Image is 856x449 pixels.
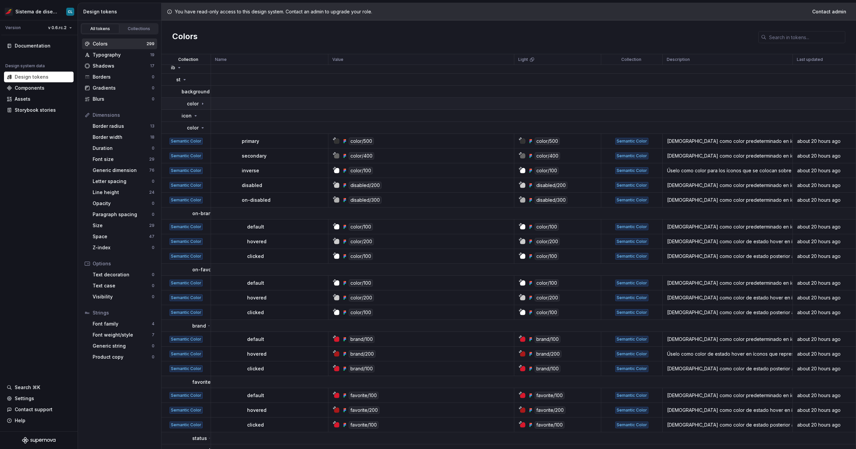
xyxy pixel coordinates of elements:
div: 17 [150,63,154,69]
div: Semantic Color [170,238,203,245]
a: Documentation [4,40,74,51]
div: disabled/200 [535,182,567,189]
p: Light [518,57,528,62]
div: Colors [93,40,146,47]
a: Storybook stories [4,105,74,115]
div: Search ⌘K [15,384,40,391]
img: 55604660-494d-44a9-beb2-692398e9940a.png [5,8,13,16]
a: Opacity0 [90,198,157,209]
p: Description [667,57,690,62]
div: 0 [152,85,154,91]
a: Shadows17 [82,61,157,71]
div: about 20 hours ago [793,392,855,399]
div: Space [93,233,149,240]
div: [DEMOGRAPHIC_DATA] como color predeterminado en íconos que comunican un estado deshabilitados. [663,182,792,189]
p: Name [215,57,227,62]
div: Blurs [93,96,152,102]
div: about 20 hours ago [793,253,855,260]
div: Text decoration [93,271,152,278]
div: brand/100 [349,336,374,343]
div: Semantic Color [170,309,203,316]
span: v 0.6.rc.2 [48,25,67,30]
h2: Colors [172,31,198,43]
div: about 20 hours ago [793,351,855,357]
button: Help [4,415,74,426]
div: 0 [152,201,154,206]
p: clicked [247,365,264,372]
div: Semantic Color [615,309,648,316]
div: Semantic Color [615,138,648,145]
a: Text decoration0 [90,269,157,280]
div: 0 [152,212,154,217]
div: Border radius [93,123,150,129]
p: clicked [247,422,264,428]
div: Options [93,260,154,267]
div: Product copy [93,354,152,360]
div: Semantic Color [170,182,203,189]
div: [DEMOGRAPHIC_DATA] como color predeterminado en íconos que se colocan sobre fondos de color favor... [663,280,792,286]
div: favorite/100 [349,392,379,399]
div: 0 [152,294,154,299]
div: Settings [15,395,34,402]
div: color/100 [535,223,559,231]
div: color/100 [535,253,559,260]
p: You have read-only access to this design system. Contact an admin to upgrade your role. [175,8,372,15]
div: Duration [93,145,152,152]
p: hovered [247,238,266,245]
p: clicked [247,309,264,316]
div: Storybook stories [15,107,56,113]
div: Font family [93,321,152,327]
div: color/100 [349,309,373,316]
div: favorite/100 [535,421,564,429]
p: Collection [178,57,198,62]
div: 0 [152,272,154,277]
div: disabled/300 [535,196,567,204]
div: Collections [122,26,156,31]
div: color/100 [349,253,373,260]
div: 0 [152,343,154,349]
div: Version [5,25,21,30]
div: Semantic Color [615,197,648,203]
div: color/500 [349,138,374,145]
div: about 20 hours ago [793,138,855,145]
div: Semantic Color [615,167,648,174]
a: Visibility0 [90,291,157,302]
p: brand [192,323,206,329]
div: [DEMOGRAPHIC_DATA] como color predeterminado en íconos que se han marcado como favoritos (este co... [663,392,792,399]
div: Semantic Color [170,167,203,174]
div: Semantic Color [170,294,203,301]
div: [DEMOGRAPHIC_DATA] como color predeterminado en íconos que se colocan sobre fondos de color brand... [663,223,792,230]
div: Help [15,417,25,424]
div: 0 [152,96,154,102]
div: Sistema de diseño Iberia [15,8,58,15]
p: on-disabled [242,197,271,203]
div: Semantic Color [170,223,203,230]
div: [DEMOGRAPHIC_DATA] como color de estado posterior al clic en íconos que representan el color de l... [663,365,792,372]
div: about 20 hours ago [793,309,855,316]
div: 0 [152,74,154,80]
div: Generic dimension [93,167,149,174]
div: brand/200 [535,350,561,358]
a: Components [4,83,74,93]
div: Semantic Color [615,253,648,260]
p: Collection [621,57,641,62]
div: color/100 [535,309,559,316]
div: color/400 [349,152,374,160]
div: color/500 [535,138,560,145]
div: about 20 hours ago [793,336,855,343]
a: Font family4 [90,319,157,329]
div: 13 [150,123,154,129]
div: [DEMOGRAPHIC_DATA] como color de estado posterior al clic en íconos que se colocan sobre fondos d... [663,253,792,260]
a: Border width18 [90,132,157,143]
a: Generic string0 [90,341,157,351]
div: Semantic Color [615,365,648,372]
div: Border width [93,134,150,141]
p: disabled [242,182,262,189]
div: about 20 hours ago [793,223,855,230]
div: favorite/200 [535,407,565,414]
div: Úselo como color de estado hover en íconos que representan el color de la marca. [663,351,792,357]
div: 29 [149,223,154,228]
div: disabled/200 [349,182,382,189]
a: Colors299 [82,38,157,49]
p: status [192,435,207,442]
